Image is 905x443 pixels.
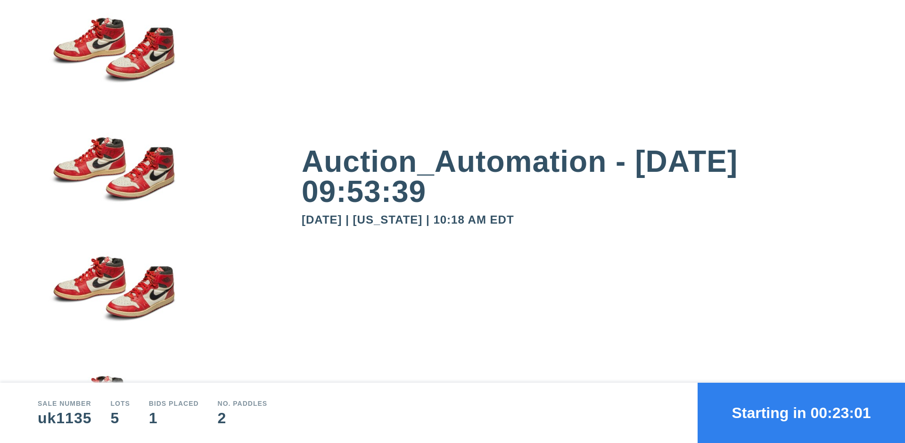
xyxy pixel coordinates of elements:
div: Lots [110,400,130,407]
div: 1 [149,411,199,426]
button: Starting in 00:23:01 [698,383,905,443]
div: Auction_Automation - [DATE] 09:53:39 [302,146,867,207]
div: 5 [110,411,130,426]
img: small [38,122,189,242]
div: Bids Placed [149,400,199,407]
img: small [38,242,189,362]
img: small [38,3,189,123]
div: Sale number [38,400,91,407]
div: uk1135 [38,411,91,426]
div: No. Paddles [218,400,268,407]
div: [DATE] | [US_STATE] | 10:18 AM EDT [302,214,867,226]
div: 2 [218,411,268,426]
